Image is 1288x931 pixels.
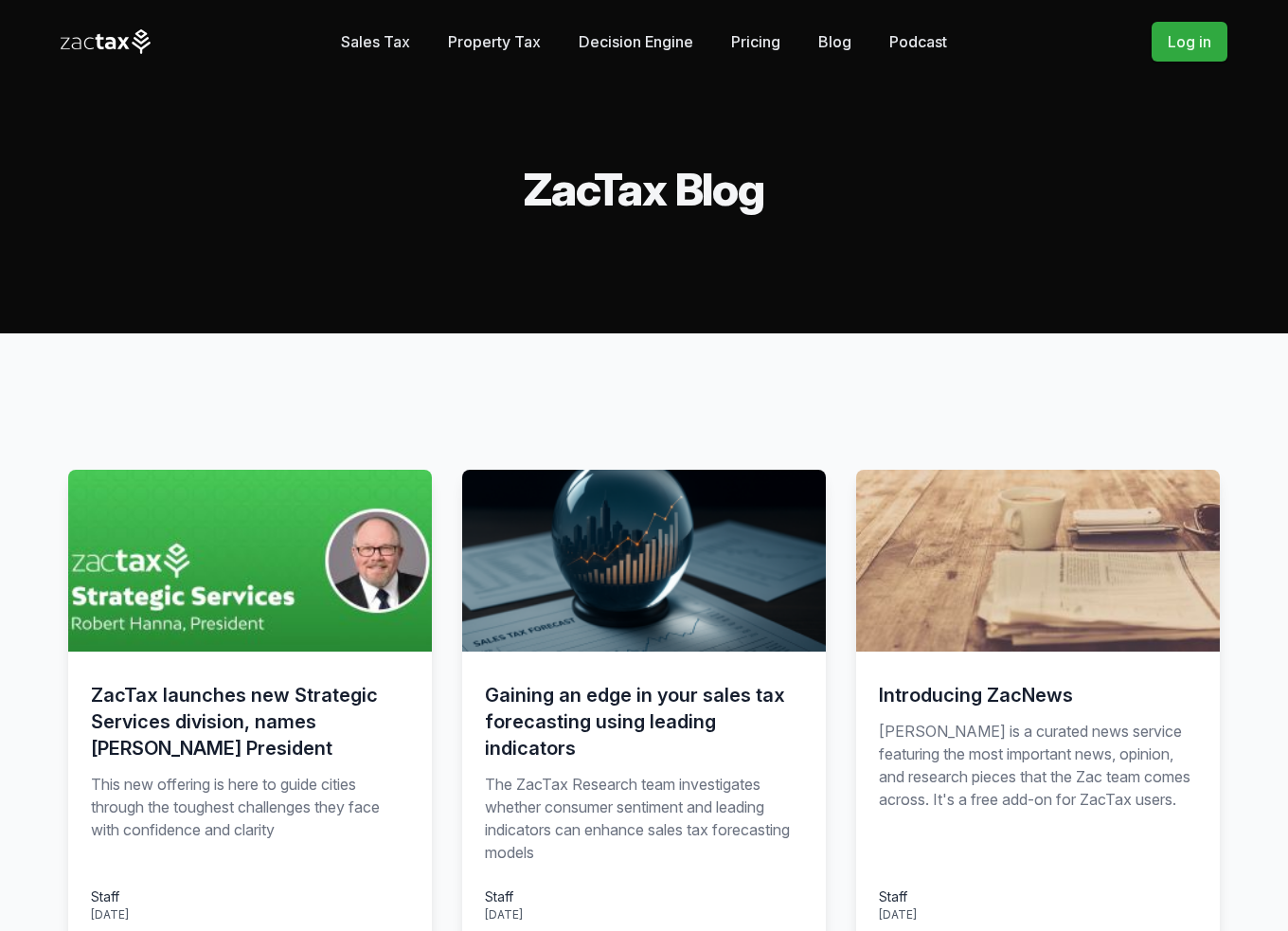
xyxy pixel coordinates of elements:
[485,773,803,864] p: The ZacTax Research team investigates whether consumer sentiment and leading indicators can enhan...
[485,907,523,922] time: [DATE]
[91,907,129,922] time: [DATE]
[485,886,523,906] div: Staff
[91,682,409,761] h3: ZacTax launches new Strategic Services division, names [PERSON_NAME] President
[462,470,826,652] img: consumer-confidence-leading-indicators-retail-sales-tax.png
[1152,22,1227,62] a: Log in
[68,470,432,652] img: hanna-strategic-services.jpg
[341,23,410,61] a: Sales Tax
[91,773,409,864] p: This new offering is here to guide cities through the toughest challenges they face with confiden...
[731,23,780,61] a: Pricing
[879,720,1197,864] p: [PERSON_NAME] is a curated news service featuring the most important news, opinion, and research ...
[889,23,947,61] a: Podcast
[879,682,1197,708] h3: Introducing ZacNews
[879,886,917,906] div: Staff
[856,470,1220,652] img: zac-news.jpg
[818,23,851,61] a: Blog
[485,682,803,761] h3: Gaining an edge in your sales tax forecasting using leading indicators
[91,886,129,906] div: Staff
[61,167,1227,212] h2: ZacTax Blog
[579,23,693,61] a: Decision Engine
[448,23,541,61] a: Property Tax
[879,907,917,922] time: [DATE]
